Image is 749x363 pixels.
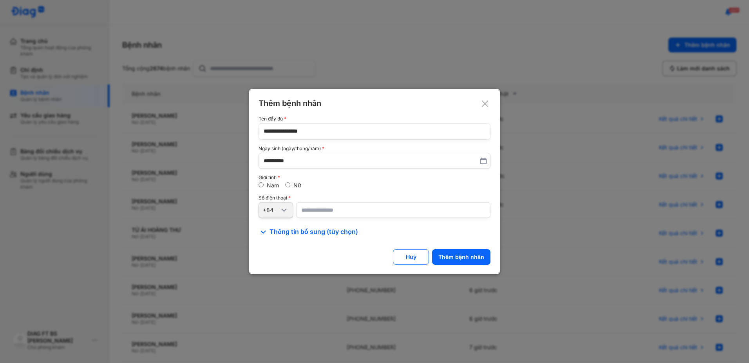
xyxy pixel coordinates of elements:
div: Thêm bệnh nhân [259,98,490,108]
span: Thông tin bổ sung (tùy chọn) [270,227,358,237]
div: +84 [263,207,279,214]
div: Số điện thoại [259,195,490,201]
label: Nam [267,182,279,189]
div: Thêm bệnh nhân [438,253,484,261]
button: Thêm bệnh nhân [432,249,490,265]
label: Nữ [293,182,301,189]
div: Giới tính [259,175,490,180]
button: Huỷ [393,249,429,265]
div: Tên đầy đủ [259,116,490,122]
div: Ngày sinh (ngày/tháng/năm) [259,146,490,151]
